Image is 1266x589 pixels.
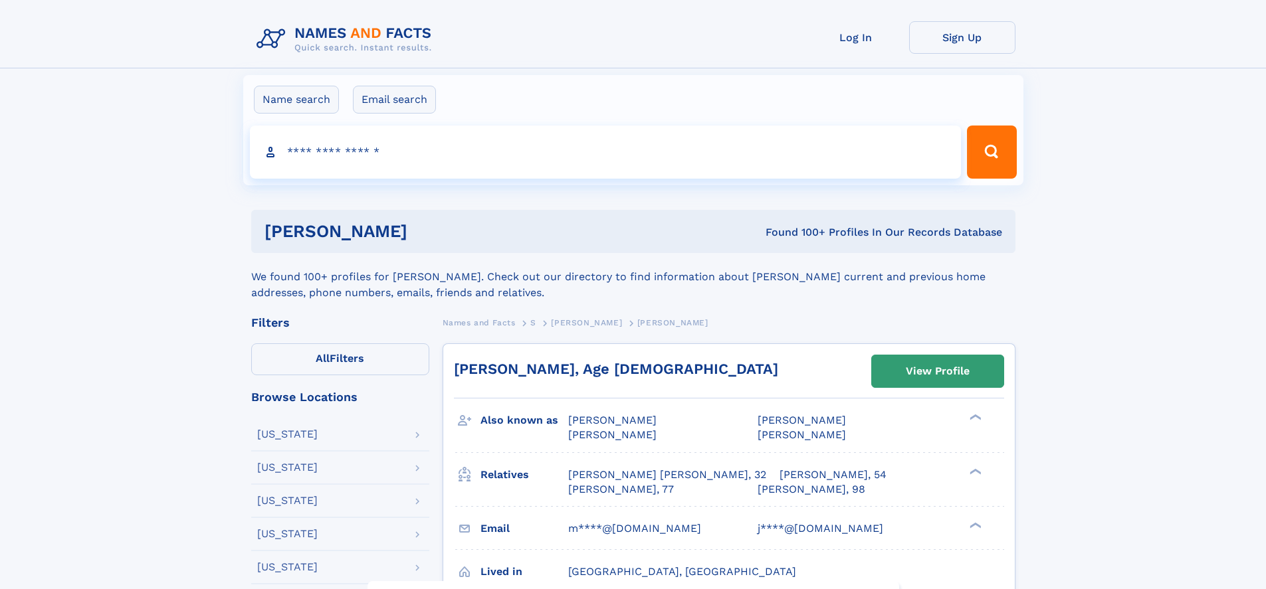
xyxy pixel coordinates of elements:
[568,482,674,497] a: [PERSON_NAME], 77
[551,314,622,331] a: [PERSON_NAME]
[906,356,970,386] div: View Profile
[480,409,568,432] h3: Also known as
[530,318,536,327] span: S
[568,428,657,441] span: [PERSON_NAME]
[530,314,536,331] a: S
[254,86,339,114] label: Name search
[251,391,429,403] div: Browse Locations
[568,565,796,578] span: [GEOGRAPHIC_DATA], [GEOGRAPHIC_DATA]
[758,414,846,426] span: [PERSON_NAME]
[966,413,982,422] div: ❯
[251,317,429,329] div: Filters
[568,467,766,482] a: [PERSON_NAME] [PERSON_NAME], 32
[353,86,436,114] label: Email search
[780,467,887,482] a: [PERSON_NAME], 54
[803,21,909,54] a: Log In
[257,562,318,572] div: [US_STATE]
[966,521,982,529] div: ❯
[251,21,443,57] img: Logo Names and Facts
[251,253,1015,301] div: We found 100+ profiles for [PERSON_NAME]. Check out our directory to find information about [PERS...
[264,223,587,240] h1: [PERSON_NAME]
[257,462,318,473] div: [US_STATE]
[257,429,318,440] div: [US_STATE]
[586,225,1002,240] div: Found 100+ Profiles In Our Records Database
[257,529,318,539] div: [US_STATE]
[967,126,1016,179] button: Search Button
[637,318,708,327] span: [PERSON_NAME]
[454,361,778,377] a: [PERSON_NAME], Age [DEMOGRAPHIC_DATA]
[568,414,657,426] span: [PERSON_NAME]
[872,355,1003,387] a: View Profile
[257,495,318,506] div: [US_STATE]
[480,560,568,583] h3: Lived in
[480,517,568,540] h3: Email
[251,343,429,375] label: Filters
[250,126,962,179] input: search input
[443,314,516,331] a: Names and Facts
[909,21,1015,54] a: Sign Up
[758,428,846,441] span: [PERSON_NAME]
[966,467,982,475] div: ❯
[758,482,865,497] a: [PERSON_NAME], 98
[551,318,622,327] span: [PERSON_NAME]
[316,352,330,365] span: All
[480,463,568,486] h3: Relatives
